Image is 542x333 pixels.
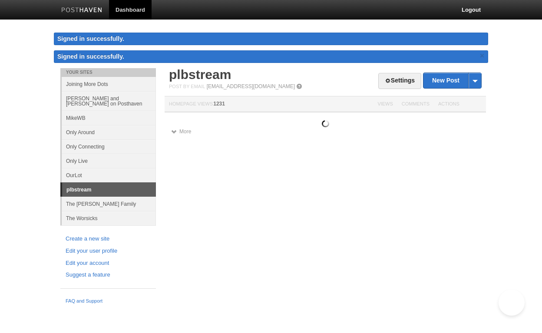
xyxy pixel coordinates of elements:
th: Homepage Views [165,96,373,112]
div: Signed in successfully. [54,33,488,45]
th: Comments [397,96,434,112]
a: MikeWB [62,111,156,125]
a: plbstream [169,67,231,82]
a: Edit your account [66,259,151,268]
a: The Worsicks [62,211,156,225]
a: OurLot [62,168,156,182]
a: Settings [378,73,421,89]
a: Edit your user profile [66,247,151,256]
a: New Post [423,73,481,88]
a: Only Around [62,125,156,139]
a: More [171,129,191,135]
span: Signed in successfully. [57,53,124,60]
img: Posthaven-bar [61,7,102,14]
iframe: Help Scout Beacon - Open [499,290,525,316]
li: Your Sites [60,68,156,77]
a: FAQ and Support [66,297,151,305]
a: plbstream [62,183,156,197]
img: loading.gif [322,120,329,127]
span: 1231 [213,101,225,107]
span: Post by Email [169,84,205,89]
th: Actions [434,96,486,112]
a: [PERSON_NAME] and [PERSON_NAME] on Posthaven [62,91,156,111]
a: Joining More Dots [62,77,156,91]
a: Create a new site [66,234,151,244]
a: × [478,50,486,61]
a: Suggest a feature [66,270,151,280]
a: [EMAIL_ADDRESS][DOMAIN_NAME] [207,83,295,89]
th: Views [373,96,397,112]
a: Only Connecting [62,139,156,154]
a: The [PERSON_NAME] Family [62,197,156,211]
a: Only Live [62,154,156,168]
